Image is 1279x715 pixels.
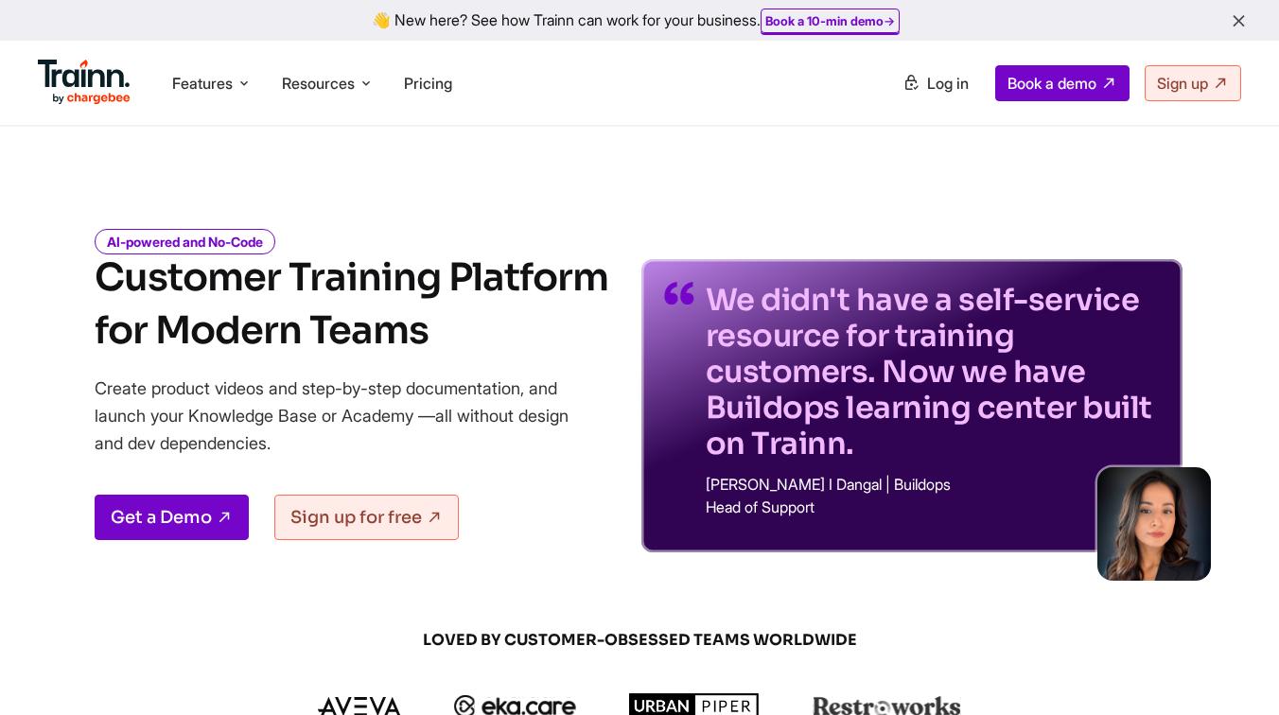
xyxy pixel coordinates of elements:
[38,60,131,105] img: Trainn Logo
[95,375,596,457] p: Create product videos and step-by-step documentation, and launch your Knowledge Base or Academy —...
[706,499,1160,514] p: Head of Support
[1097,467,1211,581] img: sabina-buildops.d2e8138.png
[1145,65,1241,101] a: Sign up
[185,630,1094,651] span: LOVED BY CUSTOMER-OBSESSED TEAMS WORLDWIDE
[765,13,884,28] b: Book a 10-min demo
[891,66,980,100] a: Log in
[1007,74,1096,93] span: Book a demo
[11,11,1268,29] div: 👋 New here? See how Trainn can work for your business.
[274,495,459,540] a: Sign up for free
[927,74,969,93] span: Log in
[95,495,249,540] a: Get a Demo
[172,73,233,94] span: Features
[282,73,355,94] span: Resources
[995,65,1130,101] a: Book a demo
[404,74,452,93] a: Pricing
[706,477,1160,492] p: [PERSON_NAME] I Dangal | Buildops
[95,252,608,357] h1: Customer Training Platform for Modern Teams
[765,13,895,28] a: Book a 10-min demo→
[664,282,694,305] img: quotes-purple.41a7099.svg
[1157,74,1208,93] span: Sign up
[95,229,275,254] i: AI-powered and No-Code
[706,282,1160,462] p: We didn't have a self-service resource for training customers. Now we have Buildops learning cent...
